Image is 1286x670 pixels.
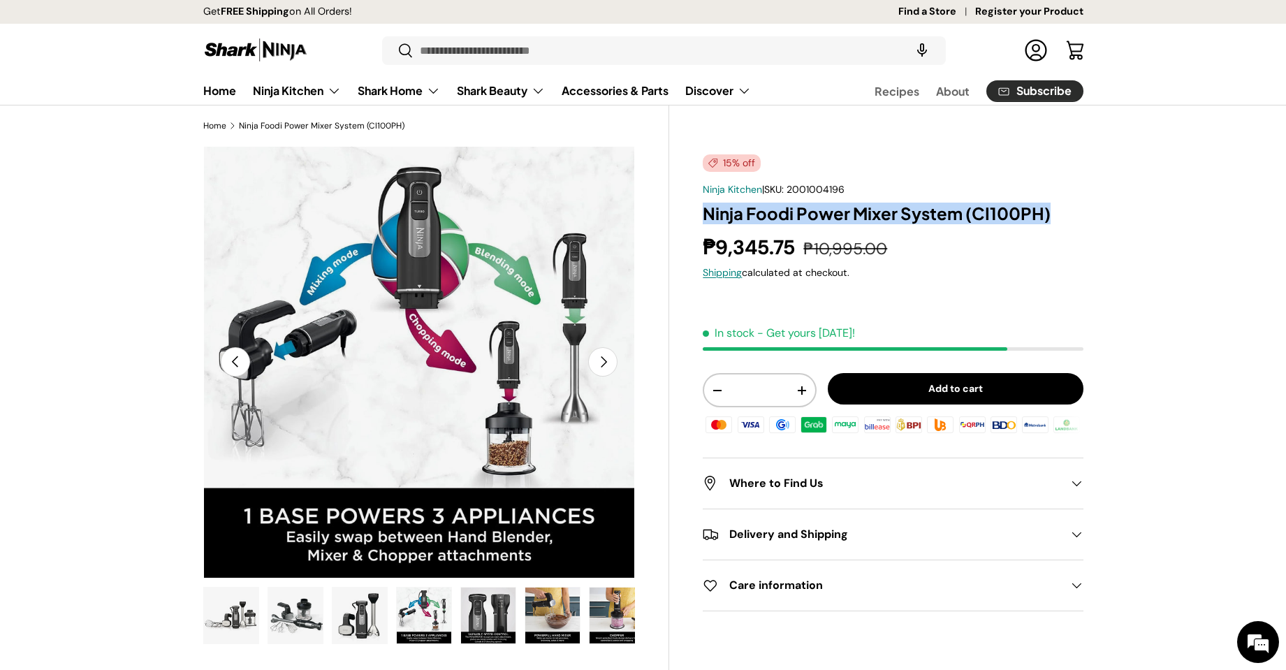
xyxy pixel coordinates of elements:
[936,78,970,105] a: About
[448,77,553,105] summary: Shark Beauty
[703,265,1083,280] div: calculated at checkout.
[333,588,387,643] img: Ninja Foodi Power Mixer System (CI100PH)
[841,77,1083,105] nav: Secondary
[703,234,798,261] strong: ₱9,345.75
[830,414,861,435] img: maya
[203,146,636,648] media-gallery: Gallery Viewer
[268,588,323,643] img: Ninja Foodi Power Mixer System (CI100PH)
[349,77,448,105] summary: Shark Home
[803,238,887,259] s: ₱10,995.00
[787,183,845,196] span: 2001004196
[893,414,924,435] img: bpi
[244,77,349,105] summary: Ninja Kitchen
[239,122,404,130] a: Ninja Foodi Power Mixer System (CI100PH)
[703,509,1083,560] summary: Delivery and Shipping
[590,588,644,643] img: Ninja Foodi Power Mixer System (CI100PH)
[764,183,784,196] span: SKU:
[703,266,742,279] a: Shipping
[703,154,761,172] span: 15% off
[73,78,235,96] div: Chat with us now
[828,373,1083,405] button: Add to cart
[1016,85,1072,96] span: Subscribe
[703,560,1083,611] summary: Care information
[762,183,845,196] span: |
[203,36,308,64] img: Shark Ninja Philippines
[988,414,1019,435] img: bdo
[975,4,1083,20] a: Register your Product
[203,122,226,130] a: Home
[703,183,762,196] a: Ninja Kitchen
[1020,414,1051,435] img: metrobank
[703,475,1060,492] h2: Where to Find Us
[204,588,258,643] img: Ninja Foodi Power Mixer System (CI100PH)
[956,414,987,435] img: qrph
[875,78,919,105] a: Recipes
[703,577,1060,594] h2: Care information
[397,588,451,643] img: Ninja Foodi Power Mixer System (CI100PH)
[703,203,1083,224] h1: Ninja Foodi Power Mixer System (CI100PH)
[1051,414,1082,435] img: landbank
[81,176,193,317] span: We're online!
[461,588,516,643] img: Ninja Foodi Power Mixer System (CI100PH)
[798,414,829,435] img: grabpay
[986,80,1083,102] a: Subscribe
[862,414,893,435] img: billease
[757,326,855,340] p: - Get yours [DATE]!
[203,77,751,105] nav: Primary
[562,77,668,104] a: Accessories & Parts
[221,5,289,17] strong: FREE Shipping
[203,4,352,20] p: Get on All Orders!
[767,414,798,435] img: gcash
[677,77,759,105] summary: Discover
[229,7,263,41] div: Minimize live chat window
[735,414,766,435] img: visa
[900,35,944,66] speech-search-button: Search by voice
[703,414,734,435] img: master
[203,77,236,104] a: Home
[203,119,670,132] nav: Breadcrumbs
[703,326,754,340] span: In stock
[703,526,1060,543] h2: Delivery and Shipping
[703,458,1083,509] summary: Where to Find Us
[898,4,975,20] a: Find a Store
[7,381,266,430] textarea: Type your message and hit 'Enter'
[925,414,956,435] img: ubp
[525,588,580,643] img: Ninja Foodi Power Mixer System (CI100PH)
